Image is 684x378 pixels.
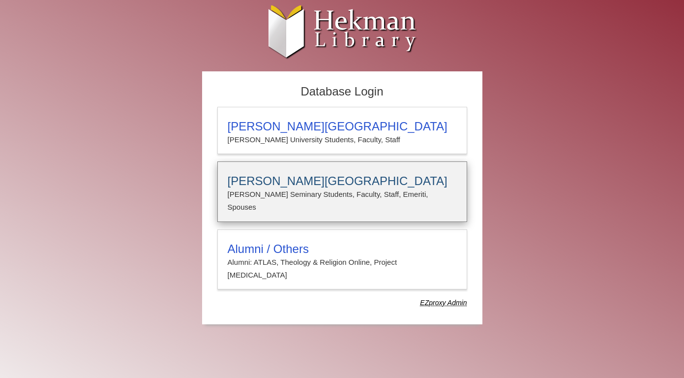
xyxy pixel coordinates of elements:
[217,107,467,154] a: [PERSON_NAME][GEOGRAPHIC_DATA][PERSON_NAME] University Students, Faculty, Staff
[420,299,467,307] dfn: Use Alumni login
[212,82,472,102] h2: Database Login
[228,242,457,256] h3: Alumni / Others
[228,133,457,146] p: [PERSON_NAME] University Students, Faculty, Staff
[228,256,457,282] p: Alumni: ATLAS, Theology & Religion Online, Project [MEDICAL_DATA]
[228,174,457,188] h3: [PERSON_NAME][GEOGRAPHIC_DATA]
[228,242,457,282] summary: Alumni / OthersAlumni: ATLAS, Theology & Religion Online, Project [MEDICAL_DATA]
[228,120,457,133] h3: [PERSON_NAME][GEOGRAPHIC_DATA]
[217,161,467,222] a: [PERSON_NAME][GEOGRAPHIC_DATA][PERSON_NAME] Seminary Students, Faculty, Staff, Emeriti, Spouses
[228,188,457,214] p: [PERSON_NAME] Seminary Students, Faculty, Staff, Emeriti, Spouses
